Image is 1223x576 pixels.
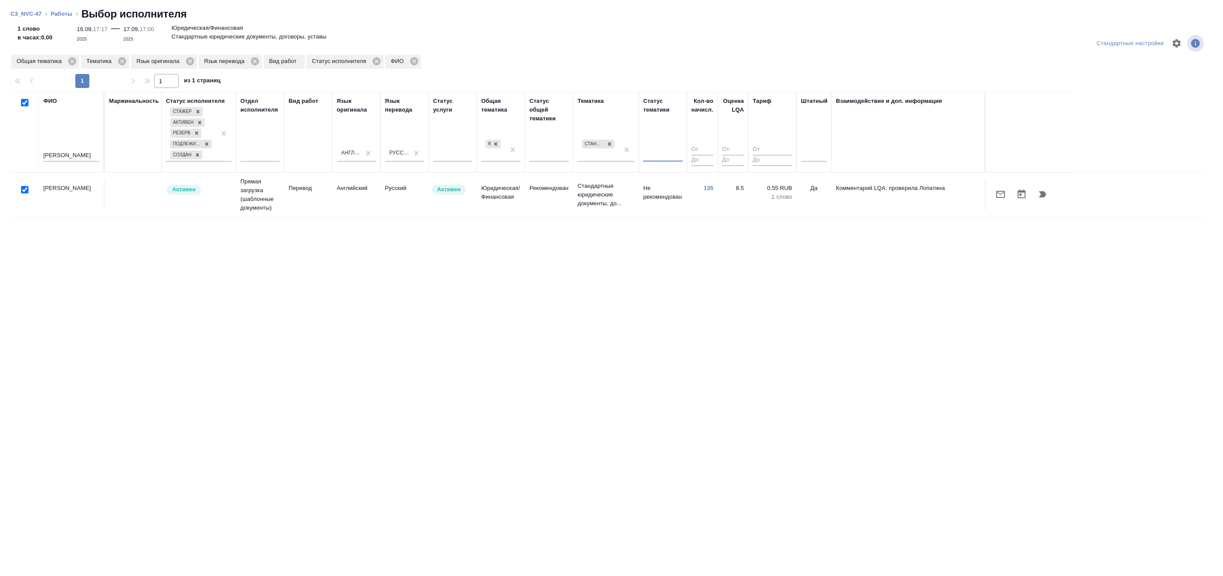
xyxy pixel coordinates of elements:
[801,97,828,105] div: Штатный
[39,179,105,210] td: [PERSON_NAME]
[722,97,744,114] div: Оценка LQA
[236,173,284,217] td: Прямая загрузка (шаблонные документы)
[486,140,491,149] div: Юридическая/Финансовая
[337,97,376,114] div: Язык оригинала
[385,55,421,69] div: ФИО
[111,21,120,44] div: —
[437,185,461,194] p: Активен
[51,11,73,17] a: Работы
[93,26,107,32] p: 17:17
[17,57,65,66] p: Общая тематика
[529,97,569,123] div: Статус общей тематики
[477,179,525,210] td: Юридическая/Финансовая
[582,140,605,149] div: Стандартные юридические документы, договоры, уставы
[45,10,47,18] li: ‹
[718,179,748,210] td: 8.5
[76,10,78,18] li: ‹
[639,179,687,210] td: Не рекомендован
[481,97,521,114] div: Общая тематика
[1032,184,1053,205] button: Продолжить
[123,26,140,32] p: 17.09,
[581,139,615,150] div: Стандартные юридические документы, договоры, уставы
[140,26,154,32] p: 17:00
[797,179,832,210] td: Да
[332,179,381,210] td: Английский
[391,57,407,66] p: ФИО
[691,155,713,166] input: До
[753,144,792,155] input: От
[753,193,792,201] p: 1 слово
[836,184,980,193] p: Комментарий LQA: проверила Лопатина
[109,97,159,105] div: Маржинальность
[341,149,361,157] div: Английский
[81,55,129,69] div: Тематика
[204,57,248,66] p: Язык перевода
[722,144,744,155] input: От
[578,97,604,105] div: Тематика
[170,118,195,127] div: Активен
[11,11,42,17] a: C3_NVC-47
[86,57,115,66] p: Тематика
[136,57,183,66] p: Язык оригинала
[18,25,53,33] p: 1 слово
[289,184,328,193] p: Перевод
[643,97,683,114] div: Статус тематики
[169,117,205,128] div: Стажер, Активен, Резерв, Подлежит внедрению, Создан
[240,97,280,114] div: Отдел исполнителя
[753,97,772,105] div: Тариф
[990,184,1011,205] button: Отправить предложение о работе
[691,97,713,114] div: Кол-во начисл.
[170,151,193,160] div: Создан
[312,57,369,66] p: Статус исполнителя
[691,144,713,155] input: От
[184,75,221,88] span: из 1 страниц
[170,107,193,116] div: Стажер
[43,97,57,105] div: ФИО
[170,129,192,138] div: Резерв
[704,185,713,191] a: 135
[1187,35,1205,52] span: Посмотреть информацию
[289,97,318,105] div: Вид работ
[753,155,792,166] input: До
[169,128,202,139] div: Стажер, Активен, Резерв, Подлежит внедрению, Создан
[381,179,429,210] td: Русский
[1166,33,1187,54] span: Настроить таблицу
[199,55,262,69] div: Язык перевода
[11,55,79,69] div: Общая тематика
[77,26,93,32] p: 16.09,
[172,24,243,32] p: Юридическая/Финансовая
[169,106,204,117] div: Стажер, Активен, Резерв, Подлежит внедрению, Создан
[389,149,409,157] div: Русский
[11,7,1212,21] nav: breadcrumb
[525,179,573,210] td: Рекомендован
[836,97,942,105] div: Взаимодействие и доп. информация
[722,155,744,166] input: До
[166,97,225,105] div: Статус исполнителя
[1011,184,1032,205] button: Открыть календарь загрузки
[1094,37,1166,50] div: split button
[172,185,196,194] p: Активен
[385,97,424,114] div: Язык перевода
[433,97,472,114] div: Статус услуги
[485,139,501,150] div: Юридическая/Финансовая
[81,7,187,21] h2: Выбор исполнителя
[131,55,197,69] div: Язык оригинала
[169,150,203,161] div: Стажер, Активен, Резерв, Подлежит внедрению, Создан
[170,140,202,149] div: Подлежит внедрению
[753,184,792,193] p: 0.55 RUB
[169,139,212,150] div: Стажер, Активен, Резерв, Подлежит внедрению, Создан
[269,57,300,66] p: Вид работ
[307,55,384,69] div: Статус исполнителя
[578,182,634,208] p: Стандартные юридические документы, до...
